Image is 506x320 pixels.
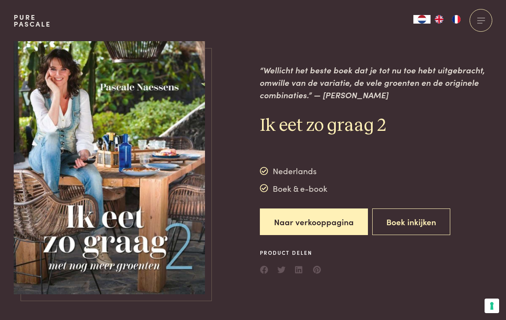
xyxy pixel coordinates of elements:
[413,15,465,24] aside: Language selected: Nederlands
[14,41,205,294] img: https://admin.purepascale.com/wp-content/uploads/2022/12/pascale-naessens-ik-eet-zo-graag-2.jpeg
[431,15,448,24] a: EN
[260,115,492,137] h2: Ik eet zo graag 2
[431,15,465,24] ul: Language list
[14,14,51,27] a: PurePascale
[260,182,327,195] div: Boek & e-book
[413,15,431,24] div: Language
[413,15,431,24] a: NL
[485,299,499,313] button: Uw voorkeuren voor toestemming voor trackingtechnologieën
[260,64,492,101] p: “Wellicht het beste boek dat je tot nu toe hebt uitgebracht, omwille van de variatie, de vele gro...
[260,165,327,178] div: Nederlands
[260,208,368,235] a: Naar verkooppagina
[448,15,465,24] a: FR
[372,208,450,235] button: Boek inkijken
[260,249,322,257] span: Product delen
